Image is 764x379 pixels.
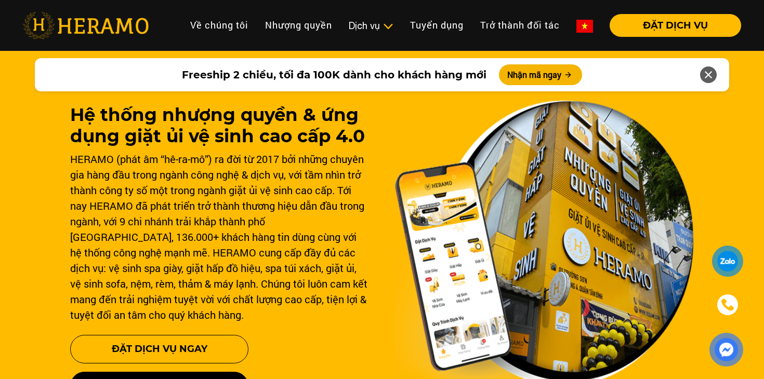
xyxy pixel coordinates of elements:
img: vn-flag.png [576,20,593,33]
img: subToggleIcon [383,21,393,32]
a: Nhượng quyền [257,14,340,36]
a: ĐẶT DỊCH VỤ [601,21,741,30]
img: heramo-logo.png [23,12,149,39]
button: Đặt Dịch Vụ Ngay [70,335,248,363]
h1: Hệ thống nhượng quyền & ứng dụng giặt ủi vệ sinh cao cấp 4.0 [70,104,370,147]
button: Nhận mã ngay [499,64,582,85]
a: Tuyển dụng [402,14,472,36]
a: phone-icon [713,290,742,319]
div: Dịch vụ [349,19,393,33]
span: Freeship 2 chiều, tối đa 100K dành cho khách hàng mới [182,67,486,83]
a: Trở thành đối tác [472,14,568,36]
button: ĐẶT DỊCH VỤ [610,14,741,37]
img: phone-icon [721,298,735,312]
div: HERAMO (phát âm “hê-ra-mô”) ra đời từ 2017 bởi những chuyên gia hàng đầu trong ngành công nghệ & ... [70,151,370,322]
a: Về chúng tôi [182,14,257,36]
